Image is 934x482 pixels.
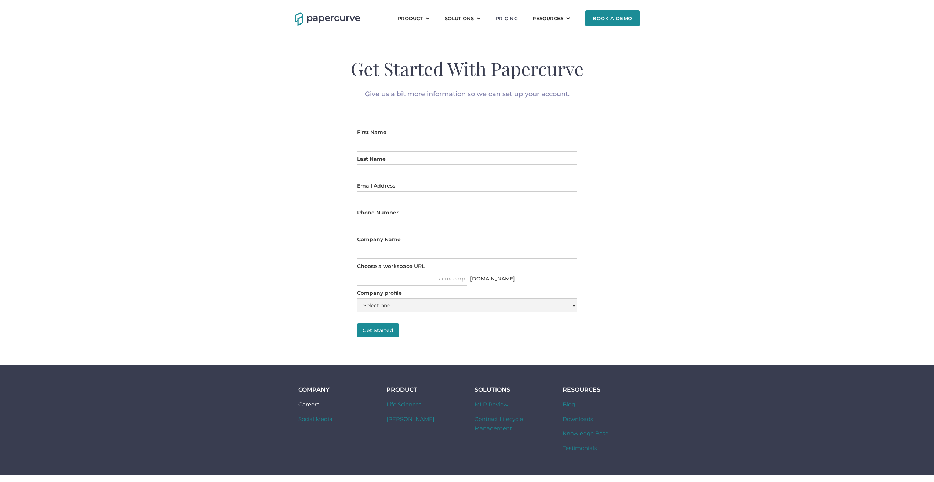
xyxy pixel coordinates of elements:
h1: Get Started With Papercurve [295,55,640,82]
label: Last Name [357,155,467,163]
label: Company profile [357,289,467,297]
a: Downloads [563,416,593,423]
input: acmecorp [357,272,467,286]
li: SOLUTIONS [471,383,552,398]
a: MLR Review [475,401,508,408]
a: [PERSON_NAME] [386,416,435,423]
form: Get Started Form [357,128,577,337]
label: Email Address [357,182,467,189]
div: Solutions [445,15,474,22]
label: First Name [357,128,467,136]
a: Contract Lifecycle Management [475,416,523,432]
div: BOOK A DEMO [585,10,640,26]
a: Life Sciences [386,401,421,408]
div: PRICING [496,15,518,22]
li: RESOURCES [559,383,640,398]
div: Product [390,7,437,29]
a: Knowledge Base [563,430,608,437]
a: Social Media [298,416,332,423]
li: COMPANY [295,383,375,398]
li: PRODUCT [383,383,464,398]
div: Solutions [437,7,488,29]
div: Resources [533,15,563,22]
div: Resources [525,7,578,29]
input: Get Started [357,323,399,337]
div: Give us a bit more information so we can set up your account. [295,89,640,99]
img: Papercurve logo. [295,11,360,26]
a: Blog [563,401,575,408]
a: Testimonials [563,445,597,452]
div: Product [398,15,423,22]
label: Company Name [357,236,467,243]
a: Careers [298,401,319,408]
label: Phone Number [357,209,467,216]
label: .[DOMAIN_NAME] [467,272,515,287]
label: Choose a workspace URL [357,262,467,270]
